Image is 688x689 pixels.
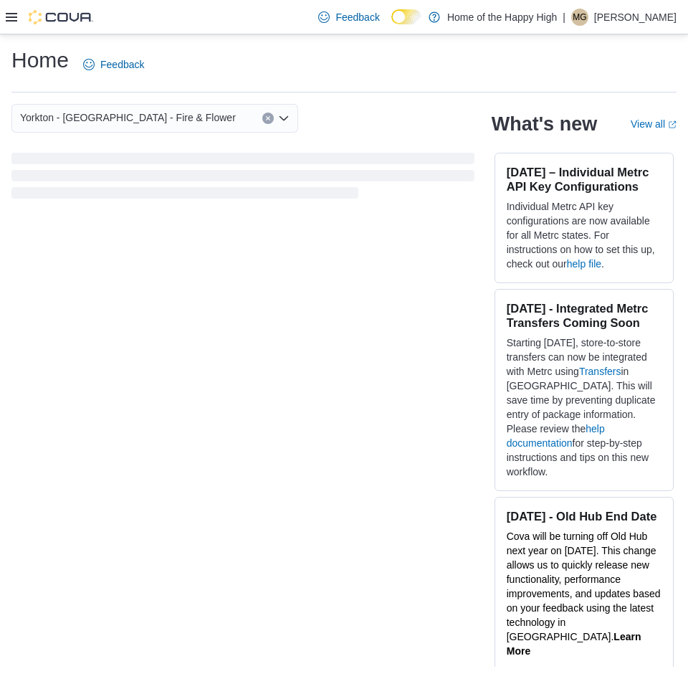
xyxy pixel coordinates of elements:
h3: [DATE] - Old Hub End Date [507,509,661,523]
img: Cova [29,10,93,24]
span: Dark Mode [391,24,392,25]
a: Transfers [579,366,621,377]
a: help file [567,258,601,270]
span: Loading [11,156,474,201]
a: Feedback [312,3,385,32]
p: Home of the Happy High [447,9,557,26]
input: Dark Mode [391,9,421,24]
span: Yorkton - [GEOGRAPHIC_DATA] - Fire & Flower [20,109,236,126]
h2: What's new [492,113,597,136]
h3: [DATE] - Integrated Metrc Transfers Coming Soon [507,301,661,330]
div: Machaela Gardner [571,9,588,26]
button: Open list of options [278,113,290,124]
h1: Home [11,46,69,75]
p: | [563,9,565,26]
span: Feedback [100,57,144,72]
svg: External link [668,120,677,129]
a: View allExternal link [631,118,677,130]
p: Individual Metrc API key configurations are now available for all Metrc states. For instructions ... [507,199,661,271]
span: Feedback [335,10,379,24]
span: Cova will be turning off Old Hub next year on [DATE]. This change allows us to quickly release ne... [507,531,661,642]
button: Clear input [262,113,274,124]
a: help documentation [507,423,605,449]
p: Starting [DATE], store-to-store transfers can now be integrated with Metrc using in [GEOGRAPHIC_D... [507,336,661,479]
p: [PERSON_NAME] [594,9,677,26]
a: Feedback [77,50,150,79]
span: MG [573,9,586,26]
h3: [DATE] – Individual Metrc API Key Configurations [507,165,661,194]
